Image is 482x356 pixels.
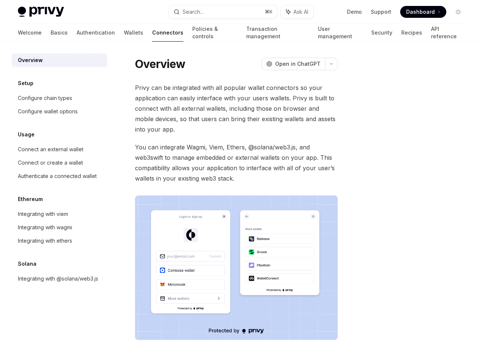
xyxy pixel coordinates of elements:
a: Overview [12,54,107,67]
div: Connect an external wallet [18,145,83,154]
a: Welcome [18,24,42,42]
div: Integrating with ethers [18,236,72,245]
a: Authentication [77,24,115,42]
div: Integrating with @solana/web3.js [18,274,98,283]
a: Connectors [152,24,183,42]
span: Dashboard [406,8,435,16]
a: Connect an external wallet [12,143,107,156]
h1: Overview [135,57,185,71]
a: Demo [347,8,362,16]
a: Basics [51,24,68,42]
h5: Usage [18,130,35,139]
a: Integrating with ethers [12,234,107,247]
div: Authenticate a connected wallet [18,172,97,181]
img: Connectors3 [135,195,338,340]
a: User management [318,24,363,42]
div: Connect or create a wallet [18,158,83,167]
div: Integrating with viem [18,210,68,219]
a: Integrating with wagmi [12,221,107,234]
a: Configure wallet options [12,105,107,118]
span: You can integrate Wagmi, Viem, Ethers, @solana/web3.js, and web3swift to manage embedded or exter... [135,142,338,184]
span: Privy can be integrated with all popular wallet connectors so your application can easily interfa... [135,82,338,135]
span: Ask AI [293,8,308,16]
h5: Setup [18,79,33,88]
span: ⌘ K [265,9,273,15]
h5: Ethereum [18,195,43,204]
div: Configure wallet options [18,107,78,116]
a: Configure chain types [12,91,107,105]
button: Ask AI [281,5,314,19]
a: API reference [431,24,464,42]
div: Overview [18,56,43,65]
button: Open in ChatGPT [261,58,325,70]
a: Security [371,24,392,42]
h5: Solana [18,259,36,268]
div: Configure chain types [18,94,72,103]
a: Authenticate a connected wallet [12,169,107,183]
a: Integrating with @solana/web3.js [12,272,107,285]
img: light logo [18,7,64,17]
a: Policies & controls [192,24,237,42]
button: Search...⌘K [168,5,277,19]
a: Transaction management [246,24,309,42]
button: Toggle dark mode [452,6,464,18]
span: Open in ChatGPT [275,60,321,68]
a: Dashboard [400,6,446,18]
div: Integrating with wagmi [18,223,72,232]
a: Support [371,8,391,16]
a: Recipes [401,24,422,42]
a: Integrating with viem [12,207,107,221]
a: Connect or create a wallet [12,156,107,169]
div: Search... [183,7,203,16]
a: Wallets [124,24,143,42]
